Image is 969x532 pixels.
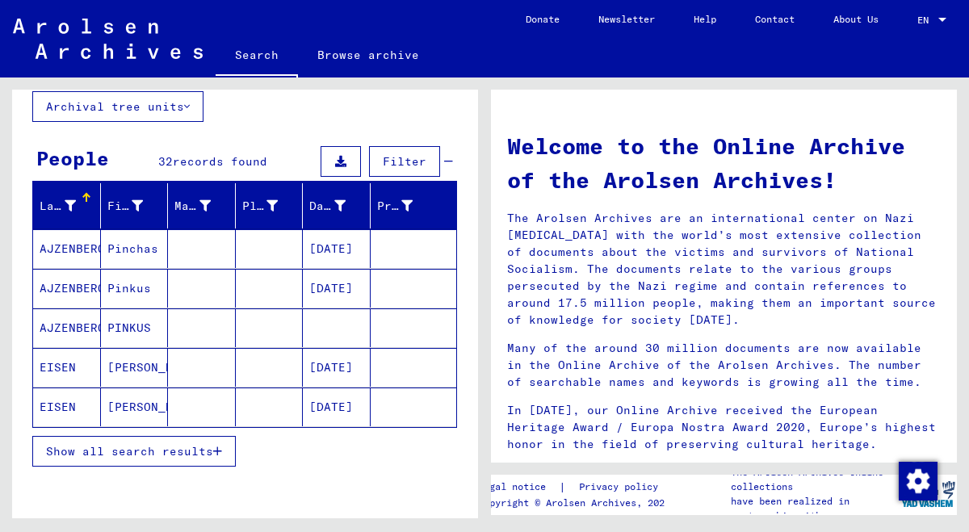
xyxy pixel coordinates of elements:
[303,183,371,228] mat-header-cell: Date of Birth
[107,193,168,219] div: First Name
[13,19,203,59] img: Arolsen_neg.svg
[478,479,677,496] div: |
[371,183,457,228] mat-header-cell: Prisoner #
[33,229,101,268] mat-cell: AJZENBERG
[216,36,298,77] a: Search
[174,193,235,219] div: Maiden Name
[303,387,371,426] mat-cell: [DATE]
[242,193,303,219] div: Place of Birth
[236,183,304,228] mat-header-cell: Place of Birth
[174,198,211,215] div: Maiden Name
[731,494,899,523] p: have been realized in partnership with
[309,193,370,219] div: Date of Birth
[101,348,169,387] mat-cell: [PERSON_NAME]
[158,154,173,169] span: 32
[507,129,941,197] h1: Welcome to the Online Archive of the Arolsen Archives!
[507,402,941,453] p: In [DATE], our Online Archive received the European Heritage Award / Europa Nostra Award 2020, Eu...
[507,210,941,329] p: The Arolsen Archives are an international center on Nazi [MEDICAL_DATA] with the world’s most ext...
[33,348,101,387] mat-cell: EISEN
[478,479,559,496] a: Legal notice
[731,465,899,494] p: The Arolsen Archives online collections
[107,198,144,215] div: First Name
[298,36,438,74] a: Browse archive
[33,387,101,426] mat-cell: EISEN
[899,462,938,501] img: Change consent
[917,15,935,26] span: EN
[383,154,426,169] span: Filter
[478,496,677,510] p: Copyright © Arolsen Archives, 2021
[33,183,101,228] mat-header-cell: Last Name
[242,198,279,215] div: Place of Birth
[173,154,267,169] span: records found
[46,444,213,459] span: Show all search results
[101,269,169,308] mat-cell: Pinkus
[101,308,169,347] mat-cell: PINKUS
[566,479,677,496] a: Privacy policy
[303,229,371,268] mat-cell: [DATE]
[507,340,941,391] p: Many of the around 30 million documents are now available in the Online Archive of the Arolsen Ar...
[101,387,169,426] mat-cell: [PERSON_NAME]
[168,183,236,228] mat-header-cell: Maiden Name
[33,308,101,347] mat-cell: AJZENBERG
[303,269,371,308] mat-cell: [DATE]
[32,436,236,467] button: Show all search results
[36,144,109,173] div: People
[377,198,413,215] div: Prisoner #
[101,229,169,268] mat-cell: Pinchas
[32,91,203,122] button: Archival tree units
[40,193,100,219] div: Last Name
[369,146,440,177] button: Filter
[101,183,169,228] mat-header-cell: First Name
[33,269,101,308] mat-cell: AJZENBERG
[309,198,346,215] div: Date of Birth
[40,198,76,215] div: Last Name
[303,348,371,387] mat-cell: [DATE]
[377,193,438,219] div: Prisoner #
